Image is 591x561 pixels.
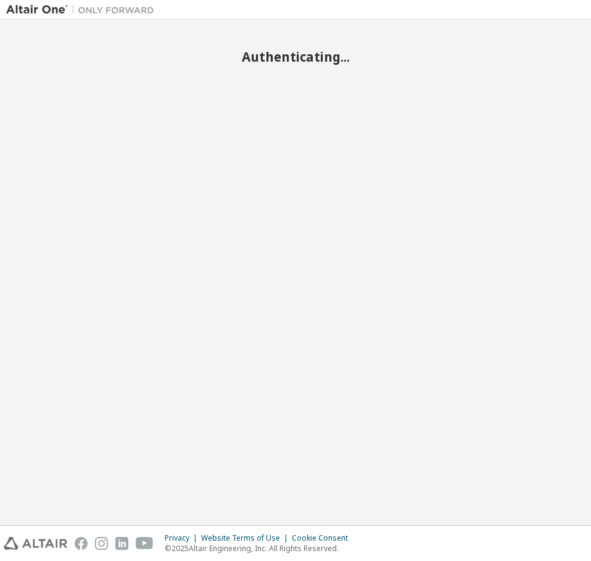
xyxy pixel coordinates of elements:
[165,533,201,543] div: Privacy
[4,537,67,550] img: altair_logo.svg
[136,537,154,550] img: youtube.svg
[201,533,292,543] div: Website Terms of Use
[6,4,160,16] img: Altair One
[75,537,88,550] img: facebook.svg
[95,537,108,550] img: instagram.svg
[115,537,128,550] img: linkedin.svg
[165,543,355,554] p: © 2025 Altair Engineering, Inc. All Rights Reserved.
[292,533,355,543] div: Cookie Consent
[6,49,585,65] h2: Authenticating...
